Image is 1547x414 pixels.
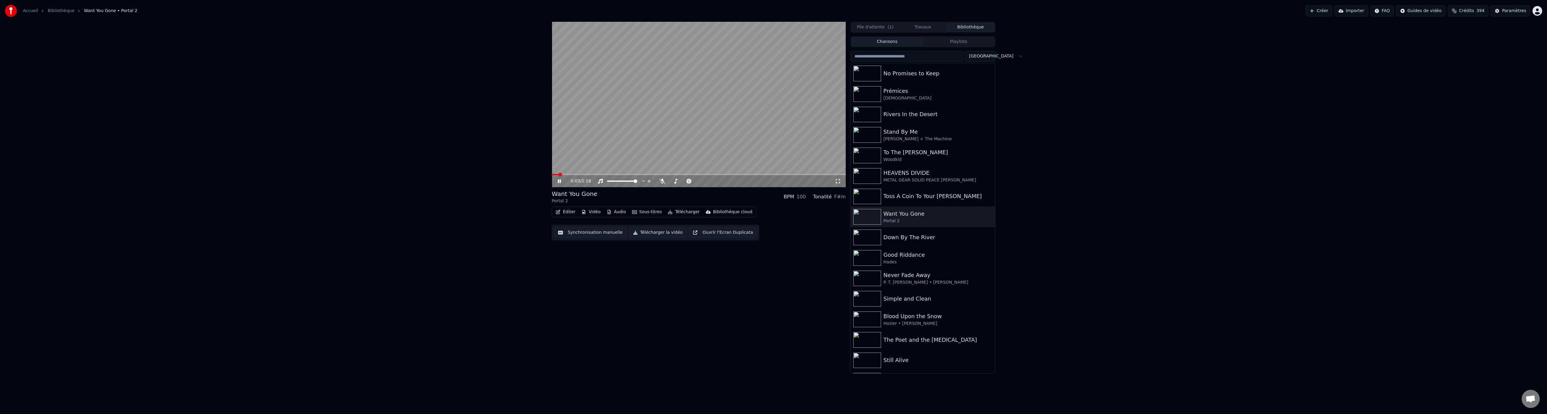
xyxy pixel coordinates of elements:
div: [DEMOGRAPHIC_DATA] [883,95,993,101]
button: Paramètres [1491,5,1530,16]
button: FAQ [1371,5,1394,16]
div: Rivers In the Desert [883,110,993,119]
button: Synchronisation manuelle [554,227,627,238]
button: Audio [604,208,628,216]
div: Blood Upon the Snow [883,312,993,321]
div: Portal 2 [552,198,597,204]
nav: breadcrumb [23,8,137,14]
div: Never Fade Away [883,271,993,279]
div: The Poet and the [MEDICAL_DATA] [883,336,993,344]
button: Créer [1306,5,1332,16]
div: METAL GEAR SOLID PEACE [PERSON_NAME] [883,177,993,183]
div: Simple and Clean [883,295,993,303]
button: Sous-titres [630,208,664,216]
button: Télécharger [665,208,702,216]
span: 0:03 [571,178,580,184]
div: Woodkid [883,157,993,163]
button: Playlists [923,37,994,46]
span: 394 [1476,8,1484,14]
div: Down By The River [883,233,993,242]
button: Télécharger la vidéo [629,227,687,238]
button: Chansons [851,37,923,46]
div: BPM [784,193,794,200]
img: youka [5,5,17,17]
span: ( 1 ) [888,24,894,30]
div: HEAVENS DIVIDE [883,169,993,177]
button: Guides de vidéo [1396,5,1445,16]
div: Toss A Coin To Your [PERSON_NAME] [883,192,993,200]
button: Bibliothèque [947,23,994,32]
a: Bibliothèque [48,8,74,14]
div: Stand By Me [883,128,993,136]
div: Tonalité [813,193,832,200]
span: [GEOGRAPHIC_DATA] [969,53,1013,59]
div: [PERSON_NAME] + The Machine [883,136,993,142]
button: Vidéo [579,208,603,216]
button: Crédits394 [1448,5,1488,16]
button: File d'attente [851,23,899,32]
div: To The [PERSON_NAME] [883,148,993,157]
a: Ouvrir le chat [1522,390,1540,408]
div: Hades [883,259,993,265]
div: Good Riddance [883,251,993,259]
span: Want You Gone • Portal 2 [84,8,137,14]
button: Importer [1335,5,1368,16]
span: Crédits [1459,8,1474,14]
div: Paramètres [1502,8,1526,14]
div: Want You Gone [552,190,597,198]
div: Still Alive [883,356,993,364]
div: P. T. [PERSON_NAME] • [PERSON_NAME] [883,279,993,285]
a: Accueil [23,8,38,14]
div: Want You Gone [883,210,993,218]
div: F#m [834,193,846,200]
button: Éditer [553,208,578,216]
div: No Promises to Keep [883,69,993,78]
div: Prémices [883,87,993,95]
span: 2:18 [582,178,591,184]
div: Portal 2 [883,218,993,224]
div: 100 [796,193,806,200]
div: Bibliothèque cloud [713,209,752,215]
button: Travaux [899,23,947,32]
button: Ouvrir l'Ecran Duplicata [689,227,757,238]
div: Hozier • [PERSON_NAME] [883,321,993,327]
div: / [571,178,585,184]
